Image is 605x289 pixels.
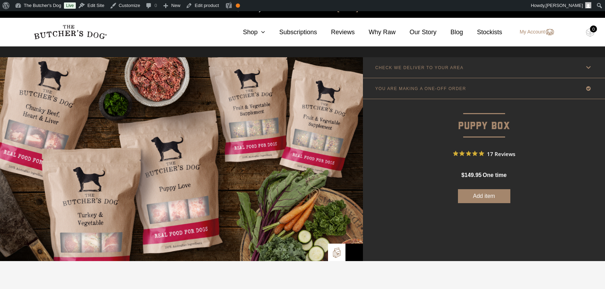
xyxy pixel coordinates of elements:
span: 149.95 [465,172,482,178]
a: Shop [229,28,265,37]
p: Puppy Box [363,99,605,134]
a: Stockists [463,28,502,37]
a: My Account [513,28,554,36]
button: Add item [458,189,510,203]
a: Blog [437,28,463,37]
p: YOU ARE MAKING A ONE-OFF ORDER [375,86,466,91]
a: Subscriptions [265,28,317,37]
p: CHECK WE DELIVER TO YOUR AREA [375,65,464,70]
button: Rated 5 out of 5 stars from 17 reviews. Jump to reviews. [453,148,515,159]
span: one time [483,172,506,178]
img: TBD_Build-A-Box.png [331,247,342,258]
a: Live [64,2,76,9]
a: YOU ARE MAKING A ONE-OFF ORDER [363,78,605,99]
a: close [593,4,598,13]
div: 0 [590,25,597,32]
span: 17 Reviews [487,148,515,159]
a: Why Raw [355,28,396,37]
img: Bowl-Icon2.png [349,247,359,258]
a: CHECK WE DELIVER TO YOUR AREA [363,57,605,78]
img: TBD_Cart-Empty.png [586,28,595,37]
a: Our Story [396,28,437,37]
div: OK [236,3,240,8]
span: [PERSON_NAME] [546,3,583,8]
span: $ [461,172,465,178]
a: Reviews [317,28,355,37]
